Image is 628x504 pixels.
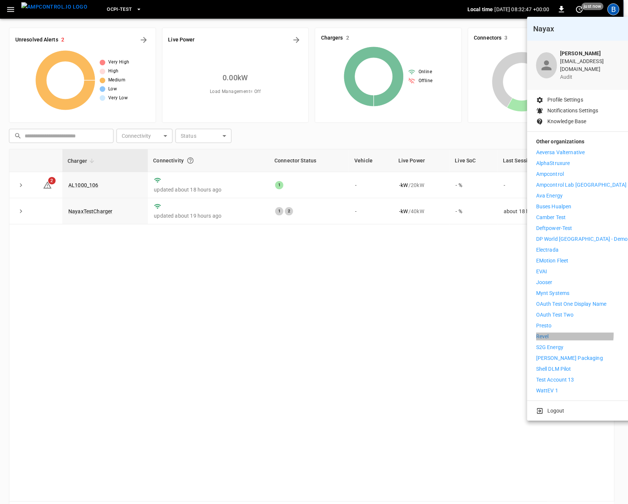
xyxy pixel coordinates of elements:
p: Knowledge Base [547,118,587,125]
p: Ava Energy [536,192,563,200]
p: Mynt Systems [536,289,570,297]
p: [PERSON_NAME] Packaging [536,354,603,362]
p: Shell DLM Pilot [536,365,571,373]
p: Electrada [536,246,559,254]
p: Buses Hualpen [536,203,572,211]
p: Ampcontrol Lab [GEOGRAPHIC_DATA] [536,181,627,189]
p: Jooser [536,279,553,286]
p: Aeversa Valternative [536,149,585,156]
p: AlphaStruxure [536,159,570,167]
p: OAuth Test Two [536,311,574,319]
p: Logout [547,407,565,415]
p: Profile Settings [547,96,583,104]
p: Presto [536,322,552,330]
p: DP World [GEOGRAPHIC_DATA] - Demo [536,235,628,243]
p: Other organizations [536,138,628,149]
p: Notifications Settings [547,107,599,115]
p: Revel [536,333,549,340]
b: [PERSON_NAME] [560,50,601,56]
p: Deftpower-Test [536,224,572,232]
div: profile-icon [536,52,557,78]
p: [EMAIL_ADDRESS][DOMAIN_NAME] [560,57,628,73]
p: audit [560,73,628,81]
p: eMotion Fleet [536,257,569,265]
p: Ampcontrol [536,170,564,178]
p: EVAI [536,268,547,276]
p: S2G Energy [536,343,563,351]
p: Test Account 13 [536,376,574,384]
p: WattEV 1 [536,387,558,395]
p: Camber Test [536,214,566,221]
p: OAuth Test One Display Name [536,300,607,308]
